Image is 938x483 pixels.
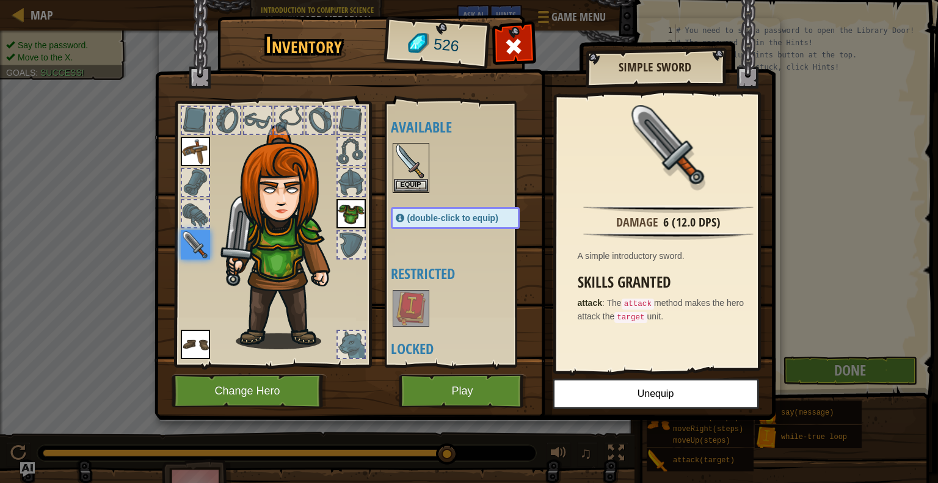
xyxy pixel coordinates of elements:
[394,179,428,192] button: Equip
[181,230,210,260] img: portrait.png
[629,105,708,184] img: portrait.png
[578,298,602,308] strong: attack
[336,199,366,228] img: portrait.png
[172,374,327,408] button: Change Hero
[616,214,658,231] div: Damage
[578,298,744,321] span: The method makes the hero attack the unit.
[578,274,766,291] h3: Skills Granted
[391,341,544,357] h4: Locked
[583,232,753,240] img: hr.png
[578,250,766,262] div: A simple introductory sword.
[432,34,460,57] span: 526
[622,299,654,310] code: attack
[391,266,544,281] h4: Restricted
[598,60,713,74] h2: Simple Sword
[181,330,210,359] img: portrait.png
[391,119,544,135] h4: Available
[399,374,526,408] button: Play
[553,379,759,409] button: Unequip
[407,213,498,223] span: (double-click to equip)
[663,214,721,231] div: 6 (12.0 DPS)
[583,205,753,213] img: hr.png
[602,298,607,308] span: :
[394,144,428,178] img: portrait.png
[614,312,647,323] code: target
[226,32,382,58] h1: Inventory
[394,291,428,325] img: portrait.png
[181,137,210,166] img: portrait.png
[220,125,352,349] img: hair_f2.png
